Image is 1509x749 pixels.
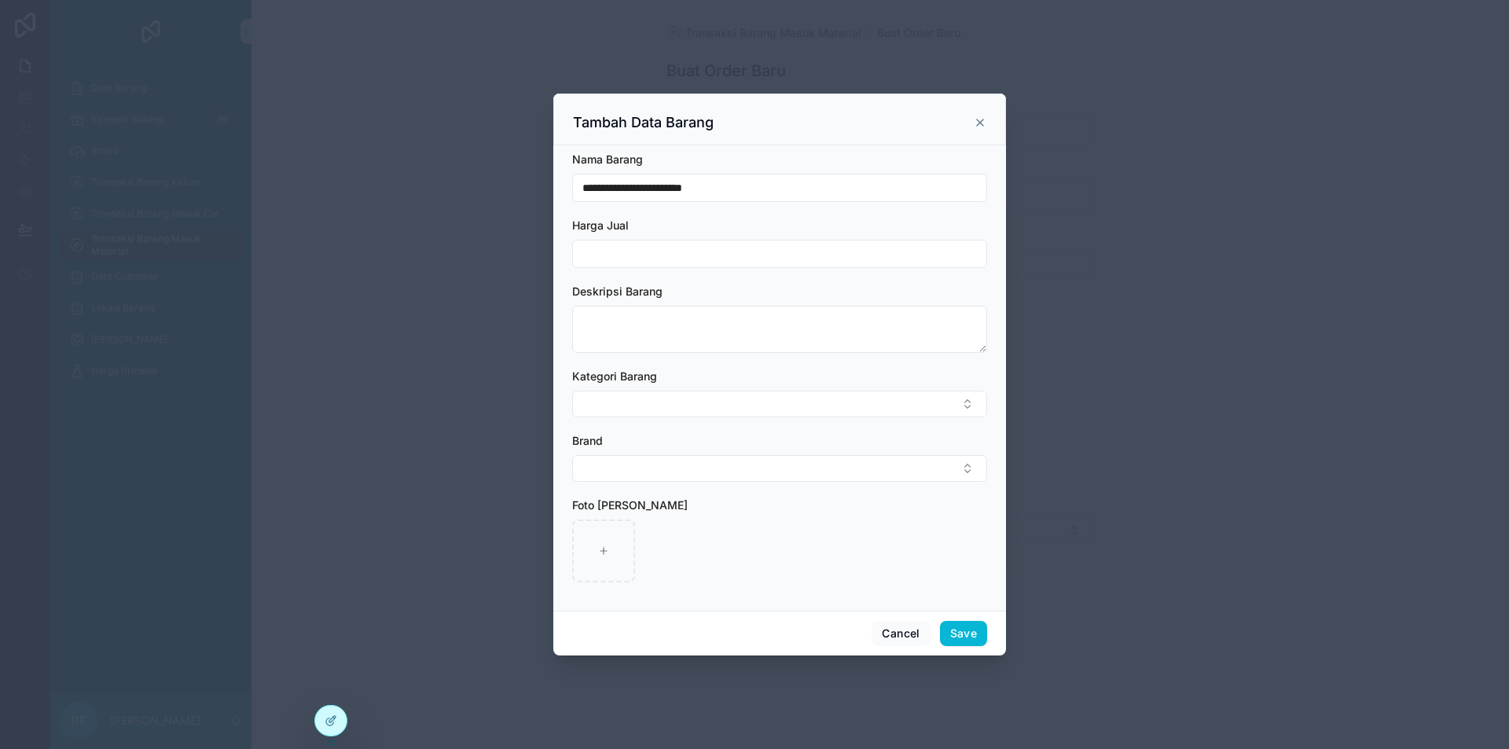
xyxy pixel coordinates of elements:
[940,621,987,646] button: Save
[572,369,657,383] span: Kategori Barang
[872,621,930,646] button: Cancel
[572,434,603,447] span: Brand
[572,391,987,417] button: Select Button
[572,285,663,298] span: Deskripsi Barang
[572,218,629,232] span: Harga Jual
[573,113,714,132] h3: Tambah Data Barang
[572,455,987,482] button: Select Button
[572,498,688,512] span: Foto [PERSON_NAME]
[572,152,643,166] span: Nama Barang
